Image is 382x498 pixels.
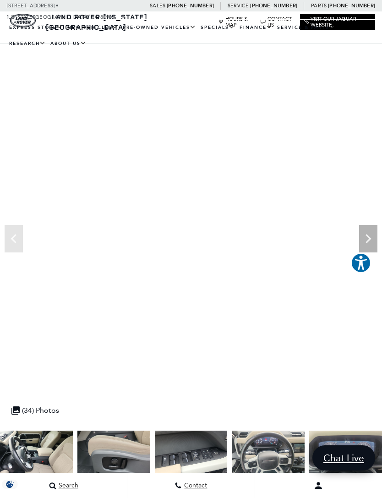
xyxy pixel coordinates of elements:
[319,452,369,464] span: Chat Live
[46,12,147,32] a: Land Rover [US_STATE][GEOGRAPHIC_DATA]
[237,20,275,36] a: Finance
[10,14,36,27] img: Land Rover
[155,431,228,485] img: Used 2020 Fuji White Land Rover SE image 18
[309,431,382,485] img: Used 2020 Fuji White Land Rover SE image 20
[328,2,375,9] a: [PHONE_NUMBER]
[182,482,207,490] span: Contact
[48,36,89,52] a: About Us
[120,20,198,36] a: Pre-Owned Vehicles
[250,2,297,9] a: [PHONE_NUMBER]
[304,16,371,28] a: Visit Our Jaguar Website
[56,482,78,490] span: Search
[351,253,371,273] button: Explore your accessibility options
[351,253,371,275] aside: Accessibility Help Desk
[7,20,65,36] a: EXPRESS STORE
[167,2,214,9] a: [PHONE_NUMBER]
[255,474,382,497] button: Open user profile menu
[7,36,48,52] a: Research
[7,3,115,20] a: [STREET_ADDRESS] • [US_STATE][GEOGRAPHIC_DATA], CO 80905
[65,20,120,36] a: New Vehicles
[312,445,375,471] a: Chat Live
[198,20,237,36] a: Specials
[261,16,295,28] a: Contact Us
[275,20,338,36] a: Service & Parts
[7,401,64,419] div: (34) Photos
[10,14,36,27] a: land-rover
[77,431,150,485] img: Used 2020 Fuji White Land Rover SE image 17
[218,16,256,28] a: Hours & Map
[7,20,375,52] nav: Main Navigation
[359,225,377,252] div: Next
[232,431,305,485] img: Used 2020 Fuji White Land Rover SE image 19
